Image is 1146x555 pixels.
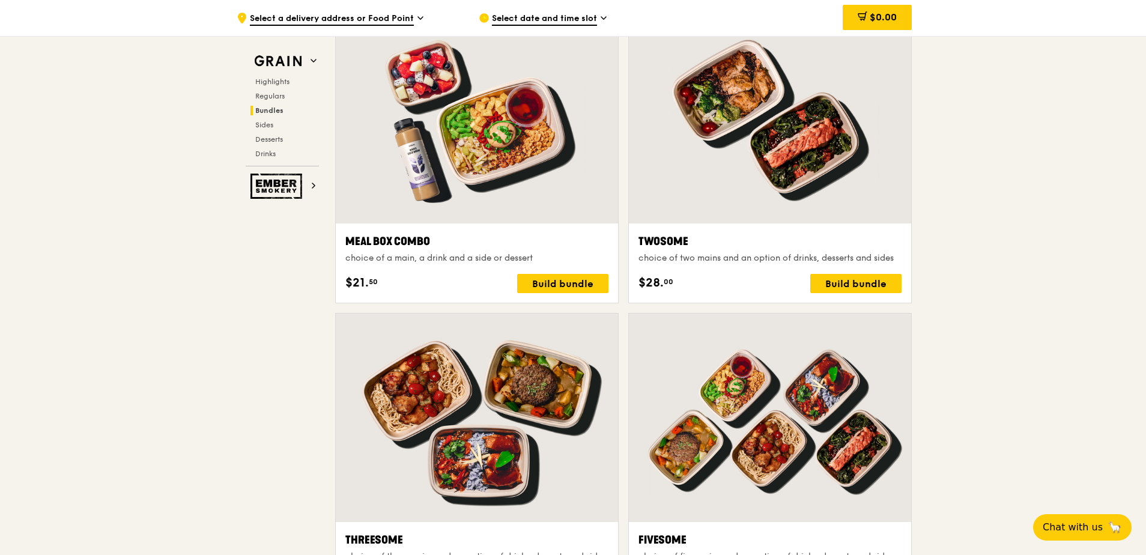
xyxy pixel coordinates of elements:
span: Desserts [255,135,283,144]
div: choice of two mains and an option of drinks, desserts and sides [638,252,902,264]
span: 00 [664,277,673,287]
span: Bundles [255,106,283,115]
span: Regulars [255,92,285,100]
span: 50 [369,277,378,287]
span: 🦙 [1108,520,1122,535]
span: $0.00 [870,11,897,23]
img: Grain web logo [250,50,306,72]
span: Chat with us [1043,520,1103,535]
div: Build bundle [517,274,608,293]
span: $21. [345,274,369,292]
div: choice of a main, a drink and a side or dessert [345,252,608,264]
img: Ember Smokery web logo [250,174,306,199]
span: Sides [255,121,273,129]
span: Highlights [255,77,290,86]
span: Select a delivery address or Food Point [250,13,414,26]
div: Meal Box Combo [345,233,608,250]
div: Threesome [345,532,608,548]
span: Select date and time slot [492,13,597,26]
div: Build bundle [810,274,902,293]
div: Fivesome [638,532,902,548]
div: Twosome [638,233,902,250]
span: Drinks [255,150,276,158]
button: Chat with us🦙 [1033,514,1132,541]
span: $28. [638,274,664,292]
